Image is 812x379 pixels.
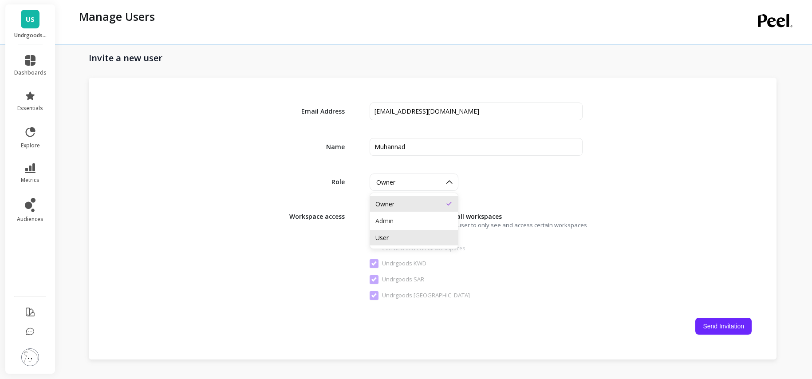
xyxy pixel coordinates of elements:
img: profile picture [21,348,39,366]
div: User [375,233,453,242]
span: Email Address [283,107,345,116]
span: Owner [376,178,395,186]
p: Manage Users [79,9,155,24]
input: name@example.com [370,103,582,120]
span: Permissions can be set for each user to only see and access certain workspaces [370,221,625,229]
span: metrics [21,177,39,184]
span: Undrgoods UAE [370,291,470,300]
span: Workspace access [283,209,345,221]
span: Role [283,178,345,186]
span: US [26,14,35,24]
p: Undrgoods SAR [14,32,47,39]
span: explore [21,142,40,149]
div: Owner [375,200,453,208]
input: First Last [370,138,582,156]
span: dashboards [14,69,47,76]
button: Send Invitation [695,318,752,335]
span: audiences [17,216,43,223]
span: essentials [17,105,43,112]
span: Undrgoods SAR [370,275,424,284]
h1: Invite a new user [89,52,777,64]
span: Name [283,142,345,151]
div: Admin [375,217,453,225]
span: Owner users have access to all workspaces [370,212,582,221]
span: Undrgoods KWD [370,259,426,268]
